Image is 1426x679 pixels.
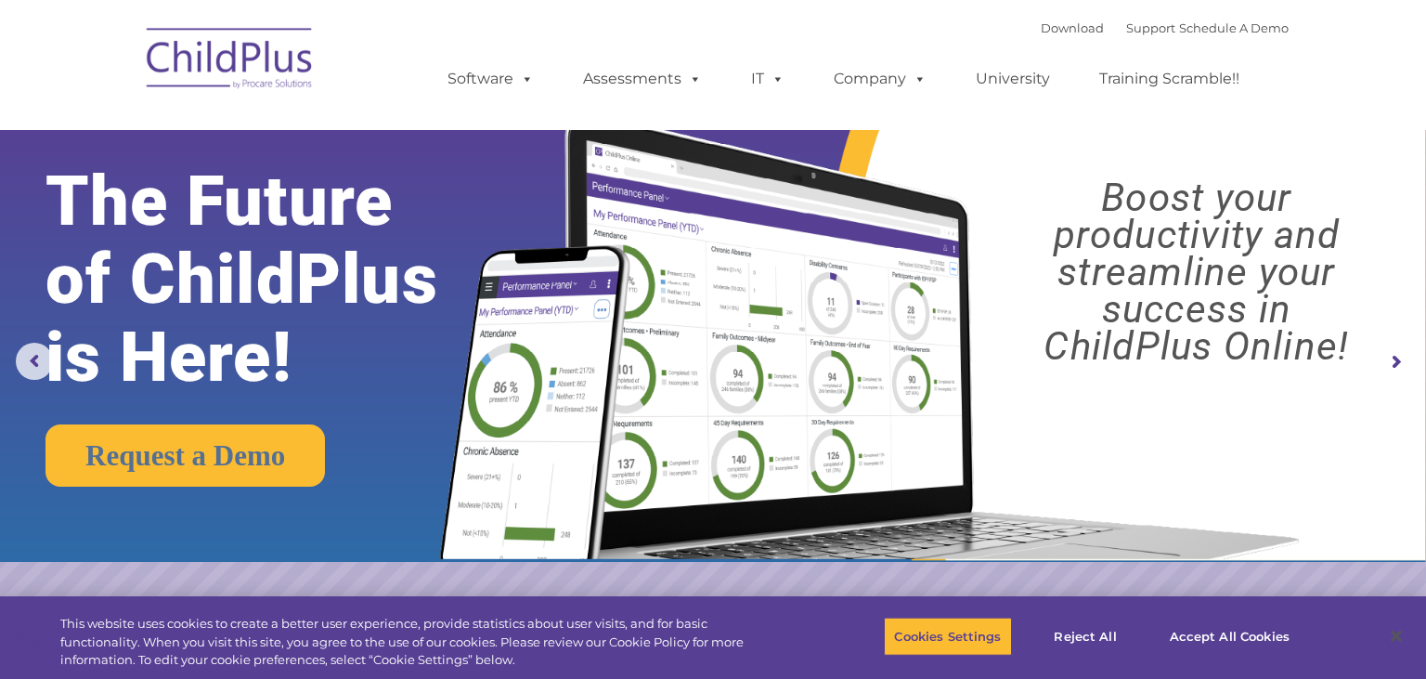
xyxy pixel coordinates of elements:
[258,123,315,137] span: Last name
[45,424,325,487] a: Request a Demo
[1126,20,1175,35] a: Support
[1160,617,1300,656] button: Accept All Cookies
[985,179,1408,365] rs-layer: Boost your productivity and streamline your success in ChildPlus Online!
[429,60,552,98] a: Software
[564,60,720,98] a: Assessments
[45,163,501,397] rs-layer: The Future of ChildPlus is Here!
[1081,60,1258,98] a: Training Scramble!!
[815,60,945,98] a: Company
[1028,617,1144,656] button: Reject All
[957,60,1069,98] a: University
[1041,20,1104,35] a: Download
[1179,20,1289,35] a: Schedule A Demo
[732,60,803,98] a: IT
[884,617,1011,656] button: Cookies Settings
[258,199,337,213] span: Phone number
[1376,616,1417,657] button: Close
[60,615,784,670] div: This website uses cookies to create a better user experience, provide statistics about user visit...
[137,15,323,108] img: ChildPlus by Procare Solutions
[1041,20,1289,35] font: |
